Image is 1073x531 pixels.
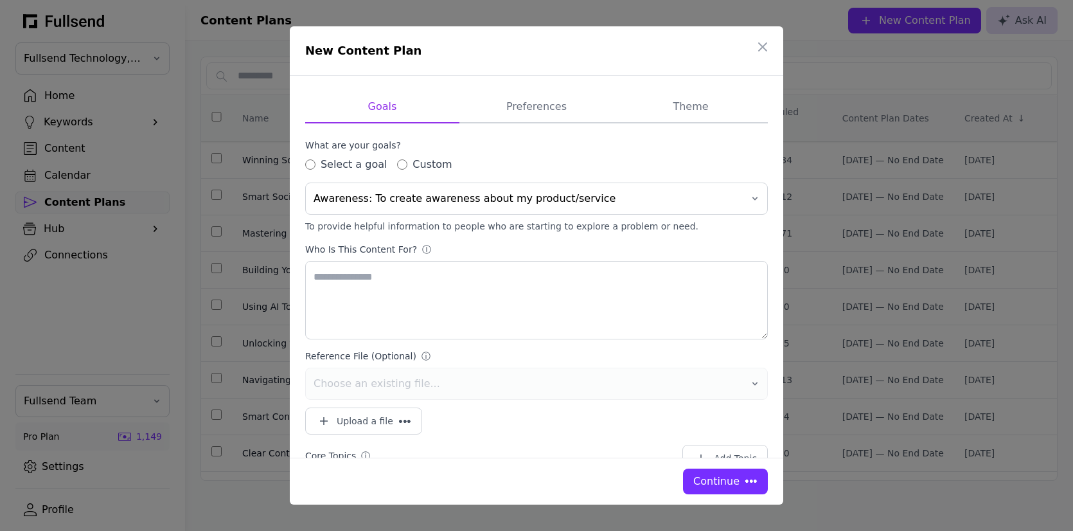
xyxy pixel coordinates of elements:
[305,91,459,123] button: Goals
[459,91,614,123] button: Preferences
[422,243,434,256] div: ⓘ
[714,452,757,465] div: Add Topic
[305,408,422,435] button: Upload a file
[421,350,433,363] div: ⓘ
[683,469,768,494] button: Continue
[305,139,401,152] div: What are your goals?
[412,157,452,172] label: Custom
[305,449,356,462] div: Core Topics
[314,376,741,392] span: Choose an existing file...
[305,42,755,60] h1: New Content Plan
[305,368,768,400] button: Choose an existing file...
[693,474,740,489] div: Continue
[305,220,768,233] div: To provide helpful information to people who are starting to explore a problem or need.
[614,91,768,123] button: Theme
[305,243,768,256] label: Who is this content for?
[314,191,741,206] span: Awareness: To create awareness about my product/service
[321,157,387,172] label: Select a goal
[682,445,768,472] button: Add Topic
[361,449,373,462] div: ⓘ
[305,350,416,363] div: Reference File (Optional)
[305,183,768,215] button: Awareness: To create awareness about my product/service
[337,415,393,428] div: Upload a file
